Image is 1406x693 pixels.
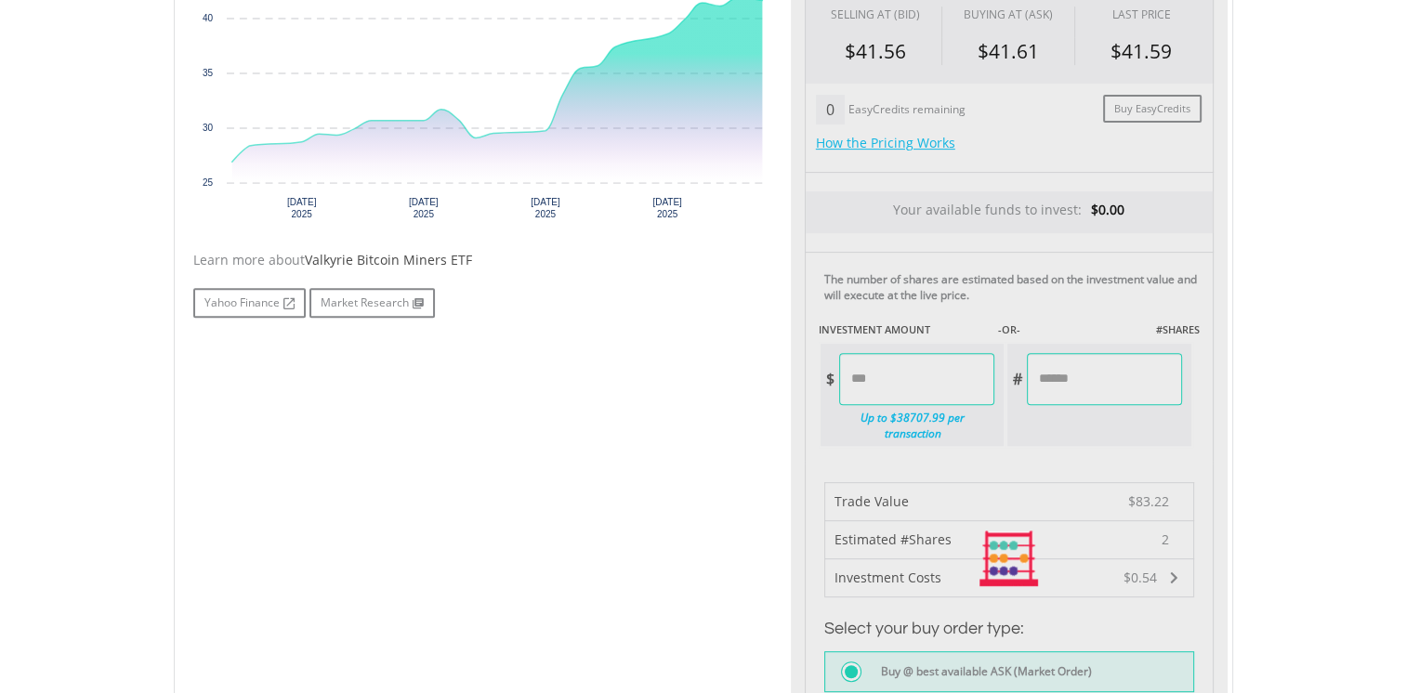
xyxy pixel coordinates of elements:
[305,251,472,268] span: Valkyrie Bitcoin Miners ETF
[202,13,213,23] text: 40
[652,197,682,219] text: [DATE] 2025
[202,123,213,133] text: 30
[202,177,213,188] text: 25
[531,197,560,219] text: [DATE] 2025
[193,288,306,318] a: Yahoo Finance
[202,68,213,78] text: 35
[286,197,316,219] text: [DATE] 2025
[193,251,777,269] div: Learn more about
[309,288,435,318] a: Market Research
[409,197,439,219] text: [DATE] 2025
